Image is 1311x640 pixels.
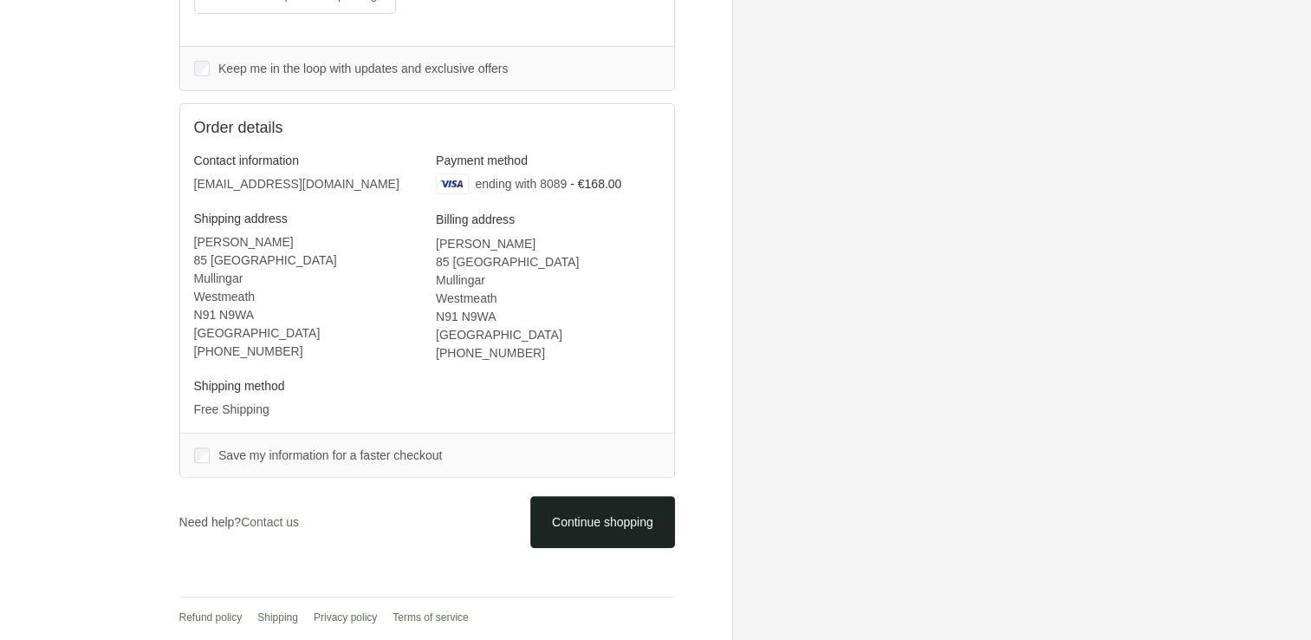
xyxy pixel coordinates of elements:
[194,153,419,168] h3: Contact information
[194,211,419,226] h3: Shipping address
[552,515,653,529] span: Continue shopping
[393,611,468,624] a: Terms of service
[257,611,298,624] a: Shipping
[194,401,419,419] p: Free Shipping
[179,513,300,532] p: Need help?
[570,177,621,191] span: - €168.00
[218,447,660,463] label: Save my information for a faster checkout
[241,515,299,529] a: Contact us
[475,177,567,191] span: ending with 8089
[194,233,419,361] address: [PERSON_NAME] 85 [GEOGRAPHIC_DATA] Mullingar Westmeath N91 N9WA [GEOGRAPHIC_DATA] ‎[PHONE_NUMBER]
[436,212,660,227] h3: Billing address
[179,611,243,624] a: Refund policy
[436,153,660,168] h3: Payment method
[218,62,508,75] span: Keep me in the loop with updates and exclusive offers
[194,177,399,191] bdo: [EMAIL_ADDRESS][DOMAIN_NAME]
[314,611,377,624] a: Privacy policy
[436,235,660,362] address: [PERSON_NAME] 85 [GEOGRAPHIC_DATA] Mullingar Westmeath N91 N9WA [GEOGRAPHIC_DATA] ‎[PHONE_NUMBER]
[530,496,674,547] a: Continue shopping
[194,378,419,394] h3: Shipping method
[194,118,427,138] h2: Order details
